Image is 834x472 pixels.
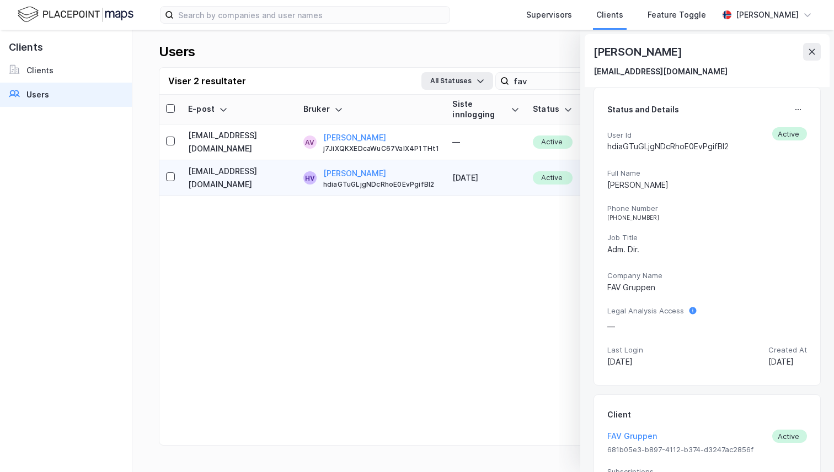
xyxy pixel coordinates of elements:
[607,345,643,355] span: Last Login
[323,144,440,153] div: j7JiXQKXEDcaWuC67ValX4P1THt1
[174,7,450,23] input: Search by companies and user names
[596,8,623,21] div: Clients
[452,99,520,120] div: Siste innlogging
[533,104,573,115] div: Status
[594,43,684,61] div: [PERSON_NAME]
[323,167,386,180] button: [PERSON_NAME]
[607,408,631,421] div: Client
[607,355,643,368] div: [DATE]
[509,73,661,89] input: Search user by name, email or client
[526,8,572,21] div: Supervisors
[779,419,834,472] div: Kontrollprogram for chat
[736,8,799,21] div: [PERSON_NAME]
[607,243,807,256] div: Adm. Dir.
[26,88,49,101] div: Users
[607,214,807,221] div: [PHONE_NUMBER]
[446,124,526,160] td: —
[159,43,195,61] div: Users
[181,160,297,196] td: [EMAIL_ADDRESS][DOMAIN_NAME]
[26,64,54,77] div: Clients
[607,445,807,454] span: 681b05e3-b897-4112-b374-d3247ac2856f
[323,180,440,189] div: hdiaGTuGLjgNDcRhoE0EvPgifBI2
[768,355,807,368] div: [DATE]
[779,419,834,472] iframe: Chat Widget
[607,430,657,443] button: FAV Gruppen
[188,104,290,115] div: E-post
[607,103,679,116] div: Status and Details
[607,131,729,140] span: User Id
[607,281,807,294] div: FAV Gruppen
[303,104,440,115] div: Bruker
[607,233,807,242] span: Job Title
[181,124,297,160] td: [EMAIL_ADDRESS][DOMAIN_NAME]
[305,135,314,149] div: AV
[607,169,807,178] span: Full Name
[305,171,315,185] div: HV
[594,65,728,78] div: [EMAIL_ADDRESS][DOMAIN_NAME]
[607,320,684,333] div: —
[18,5,133,24] img: logo.f888ab2527a4732fd821a326f86c7f29.svg
[607,306,684,316] span: Legal Analysis Access
[607,271,807,280] span: Company Name
[607,178,807,192] div: [PERSON_NAME]
[648,8,706,21] div: Feature Toggle
[323,131,386,144] button: [PERSON_NAME]
[421,72,493,90] button: All Statuses
[446,160,526,196] td: [DATE]
[607,204,807,213] span: Phone Number
[607,140,729,153] div: hdiaGTuGLjgNDcRhoE0EvPgifBI2
[768,345,807,355] span: Created At
[168,74,246,88] div: Viser 2 resultater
